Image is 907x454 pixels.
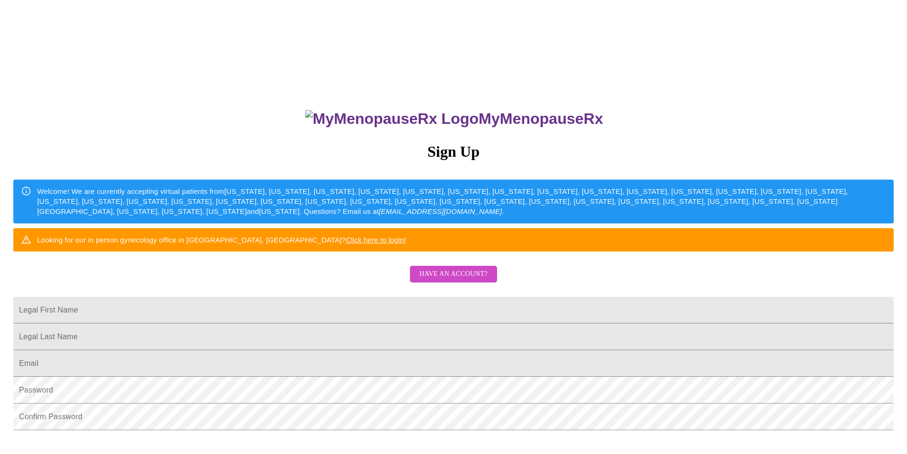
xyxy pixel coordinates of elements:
span: Have an account? [419,268,488,280]
img: MyMenopauseRx Logo [305,110,478,128]
button: Have an account? [410,266,497,282]
a: Have an account? [408,276,499,284]
h3: MyMenopauseRx [15,110,894,128]
div: Welcome! We are currently accepting virtual patients from [US_STATE], [US_STATE], [US_STATE], [US... [37,182,886,221]
a: Click here to login! [346,236,406,244]
div: Looking for our in person gynecology office in [GEOGRAPHIC_DATA], [GEOGRAPHIC_DATA]? [37,231,406,249]
em: [EMAIL_ADDRESS][DOMAIN_NAME] [379,207,502,215]
h3: Sign Up [13,143,894,161]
